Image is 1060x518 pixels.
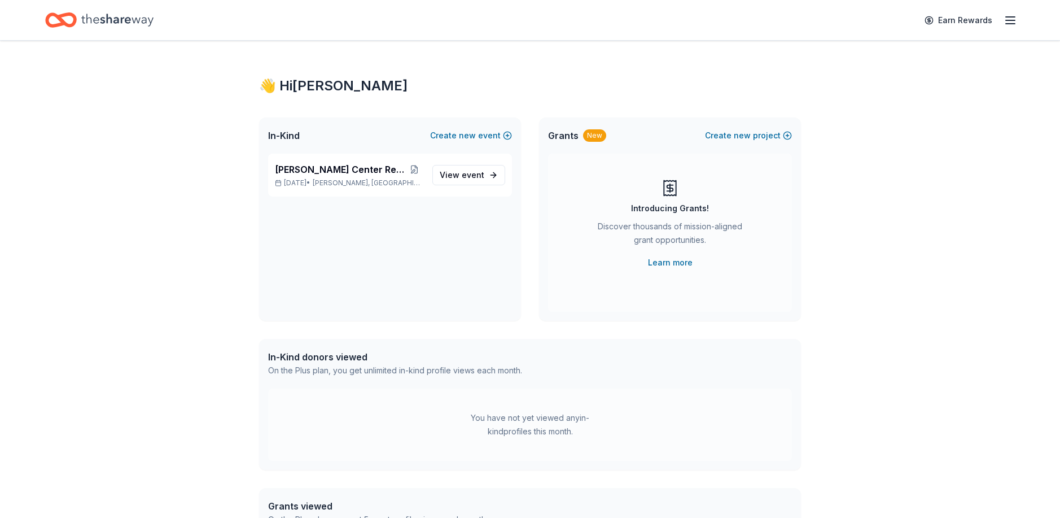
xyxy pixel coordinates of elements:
[268,129,300,142] span: In-Kind
[459,411,601,438] div: You have not yet viewed any in-kind profiles this month.
[631,202,709,215] div: Introducing Grants!
[268,350,522,364] div: In-Kind donors viewed
[918,10,999,31] a: Earn Rewards
[275,179,423,188] p: [DATE] •
[705,129,792,142] button: Createnewproject
[593,220,747,251] div: Discover thousands of mission-aligned grant opportunities.
[462,170,484,180] span: event
[459,129,476,142] span: new
[440,168,484,182] span: View
[268,499,488,513] div: Grants viewed
[430,129,512,142] button: Createnewevent
[548,129,579,142] span: Grants
[583,129,606,142] div: New
[275,163,405,176] span: [PERSON_NAME] Center Restoration
[268,364,522,377] div: On the Plus plan, you get unlimited in-kind profile views each month.
[45,7,154,33] a: Home
[648,256,693,269] a: Learn more
[432,165,505,185] a: View event
[734,129,751,142] span: new
[259,77,801,95] div: 👋 Hi [PERSON_NAME]
[313,179,423,188] span: [PERSON_NAME], [GEOGRAPHIC_DATA]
